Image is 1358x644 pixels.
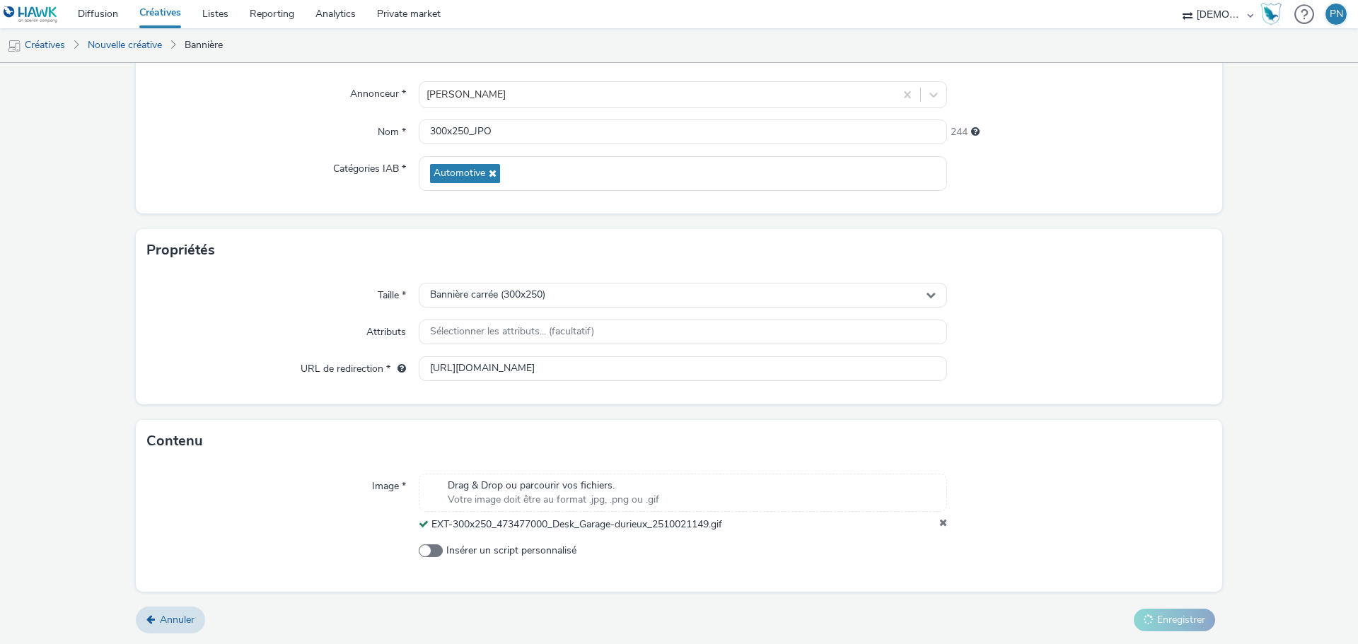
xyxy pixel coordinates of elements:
[366,474,412,493] label: Image *
[434,168,485,180] span: Automotive
[951,125,968,139] span: 244
[448,493,659,507] span: Votre image doit être au format .jpg, .png ou .gif
[1330,4,1343,25] div: PN
[1260,3,1282,25] img: Hawk Academy
[372,283,412,303] label: Taille *
[430,289,545,301] span: Bannière carrée (300x250)
[419,356,947,381] input: url...
[372,119,412,139] label: Nom *
[136,607,205,633] a: Annuler
[146,240,215,261] h3: Propriétés
[81,28,169,62] a: Nouvelle créative
[390,362,406,376] div: L'URL de redirection sera utilisée comme URL de validation avec certains SSP et ce sera l'URL de ...
[446,544,576,558] span: Insérer un script personnalisé
[430,326,594,338] span: Sélectionner les attributs... (facultatif)
[419,119,947,144] input: Nom
[327,156,412,176] label: Catégories IAB *
[431,517,722,531] span: EXT-300x250_473477000_Desk_Garage-durieux_2510021149.gif
[295,356,412,376] label: URL de redirection *
[361,320,412,339] label: Attributs
[146,431,203,452] h3: Contenu
[7,39,21,53] img: mobile
[1157,613,1205,626] span: Enregistrer
[1134,609,1215,631] button: Enregistrer
[1260,3,1287,25] a: Hawk Academy
[971,125,980,139] div: 255 caractères maximum
[4,6,58,23] img: undefined Logo
[178,28,230,62] a: Bannière
[160,613,195,626] span: Annuler
[344,81,412,101] label: Annonceur *
[448,479,659,493] span: Drag & Drop ou parcourir vos fichiers.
